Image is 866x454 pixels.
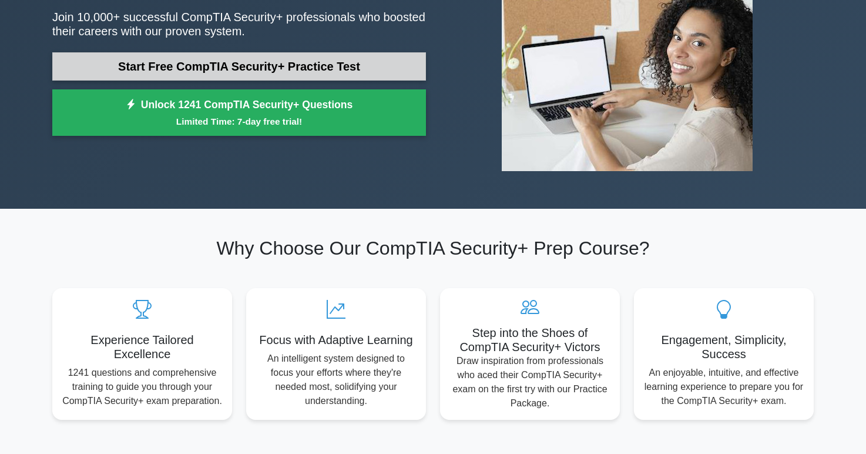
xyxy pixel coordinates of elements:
a: Start Free CompTIA Security+ Practice Test [52,52,426,81]
p: Draw inspiration from professionals who aced their CompTIA Security+ exam on the first try with o... [449,354,610,410]
a: Unlock 1241 CompTIA Security+ QuestionsLimited Time: 7-day free trial! [52,89,426,136]
h2: Why Choose Our CompTIA Security+ Prep Course? [52,237,814,259]
h5: Experience Tailored Excellence [62,333,223,361]
h5: Step into the Shoes of CompTIA Security+ Victors [449,326,610,354]
p: An enjoyable, intuitive, and effective learning experience to prepare you for the CompTIA Securit... [643,366,804,408]
p: An intelligent system designed to focus your efforts where they're needed most, solidifying your ... [256,352,417,408]
p: Join 10,000+ successful CompTIA Security+ professionals who boosted their careers with our proven... [52,10,426,38]
h5: Focus with Adaptive Learning [256,333,417,347]
p: 1241 questions and comprehensive training to guide you through your CompTIA Security+ exam prepar... [62,366,223,408]
small: Limited Time: 7-day free trial! [67,115,411,128]
h5: Engagement, Simplicity, Success [643,333,804,361]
